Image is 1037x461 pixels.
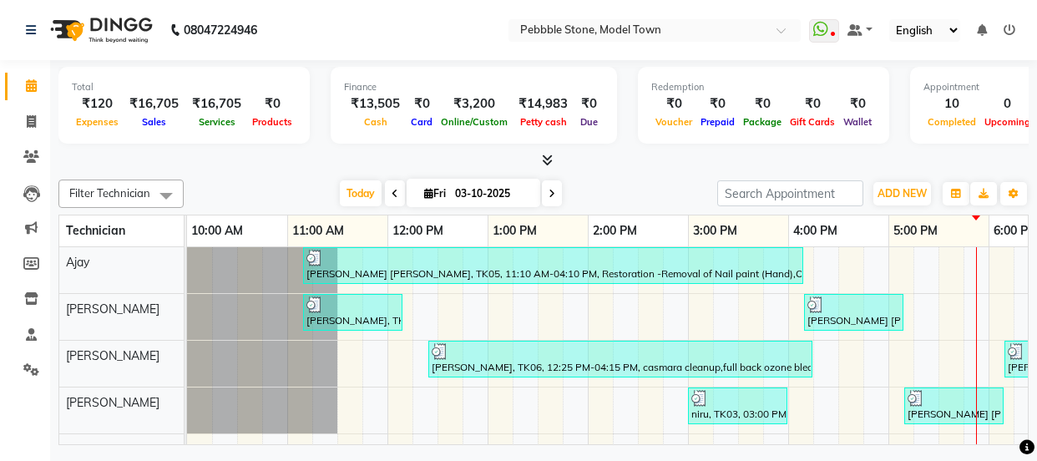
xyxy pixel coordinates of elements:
input: 2025-10-03 [450,181,534,206]
a: 3:00 PM [689,219,741,243]
a: 4:00 PM [789,219,842,243]
button: ADD NEW [873,182,931,205]
span: Sales [138,116,170,128]
span: Voucher [651,116,696,128]
div: ₹13,505 [344,94,407,114]
div: ₹0 [839,94,876,114]
div: ₹0 [651,94,696,114]
span: Fri [420,187,450,200]
div: ₹14,983 [512,94,574,114]
div: niru, TK03, 03:00 PM-04:00 PM, Pedicure-Classic [690,390,786,422]
a: 5:00 PM [889,219,942,243]
a: 2:00 PM [589,219,641,243]
span: Expenses [72,116,123,128]
span: Services [195,116,240,128]
div: ₹3,200 [437,94,512,114]
div: ₹0 [248,94,296,114]
span: Online/Custom [437,116,512,128]
a: 12:00 PM [388,219,448,243]
span: Cash [360,116,392,128]
span: Filter Technician [69,186,150,200]
span: [PERSON_NAME] [66,348,159,363]
span: Prepaid [696,116,739,128]
span: Package [739,116,786,128]
span: Upcoming [980,116,1034,128]
span: Petty cash [516,116,571,128]
div: [PERSON_NAME] [PERSON_NAME], TK05, 04:10 PM-05:10 PM, Permanent Nail Paint Solid Color (Toes) [806,296,902,328]
span: Wallet [839,116,876,128]
div: ₹0 [574,94,604,114]
span: Technician [66,223,125,238]
div: ₹0 [407,94,437,114]
a: 1:00 PM [488,219,541,243]
div: ₹0 [739,94,786,114]
img: logo [43,7,157,53]
span: Card [407,116,437,128]
div: ₹0 [696,94,739,114]
div: ₹16,705 [123,94,185,114]
a: 11:00 AM [288,219,348,243]
span: Gift Cards [786,116,839,128]
div: ₹16,705 [185,94,248,114]
span: [PERSON_NAME] [66,395,159,410]
div: 10 [923,94,980,114]
span: Due [576,116,602,128]
div: [PERSON_NAME] [PERSON_NAME], TK05, 05:10 PM-06:10 PM, Pedicure-Platinum [906,390,1002,422]
div: ₹120 [72,94,123,114]
span: Today [340,180,382,206]
a: 10:00 AM [187,219,247,243]
span: Products [248,116,296,128]
span: ADD NEW [878,187,927,200]
div: [PERSON_NAME], TK06, 12:25 PM-04:15 PM, casmara cleanup,full back ozone bleach,front half bleach,... [430,343,811,375]
span: Varun [66,442,98,457]
div: Finance [344,80,604,94]
input: Search Appointment [717,180,863,206]
div: Redemption [651,80,876,94]
div: Total [72,80,296,94]
div: ₹0 [786,94,839,114]
b: 08047224946 [184,7,257,53]
div: 0 [980,94,1034,114]
span: Completed [923,116,980,128]
span: [PERSON_NAME] [66,301,159,317]
div: [PERSON_NAME], TK01, 11:10 AM-12:10 PM, Eyelash Refill-Lash Removal [305,296,401,328]
div: [PERSON_NAME] [PERSON_NAME], TK05, 11:10 AM-04:10 PM, Restoration -Removal of Nail paint (Hand),O... [305,250,802,281]
span: Ajay [66,255,89,270]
